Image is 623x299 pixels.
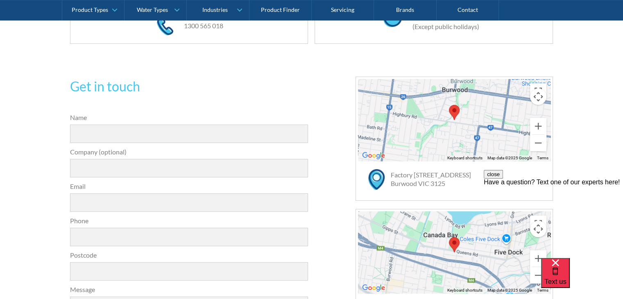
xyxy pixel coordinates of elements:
label: Email [70,181,308,191]
img: Google [360,283,387,293]
a: Open this area in Google Maps (opens a new window) [360,283,387,293]
button: Keyboard shortcuts [447,288,482,293]
img: map marker icon [368,169,385,190]
label: Phone [70,216,308,226]
button: Zoom in [530,118,546,134]
h2: Get in touch [70,77,308,96]
button: Zoom out [530,267,546,283]
span: Map data ©2025 Google [487,288,532,292]
button: Toggle fullscreen view [530,83,546,100]
div: Mon–Fri: 8.00am–5:00pm (Except public holidays) [404,12,486,32]
a: 1300 565 018 [184,22,223,29]
iframe: podium webchat widget prompt [484,170,623,268]
label: Name [70,113,308,122]
span: Map data ©2025 Google [487,156,532,160]
a: Open this area in Google Maps (opens a new window) [360,150,387,161]
div: Product Types [72,7,108,14]
img: Google [360,150,387,161]
div: Map pin [446,102,463,123]
iframe: podium webchat widget bubble [541,258,623,299]
button: Zoom out [530,135,546,151]
a: Factory [STREET_ADDRESS]Burwood VIC 3125 [391,171,471,187]
button: Map camera controls [530,88,546,105]
button: Keyboard shortcuts [447,155,482,161]
a: Terms (opens in new tab) [537,156,548,160]
img: phone icon [157,17,173,35]
label: Company (optional) [70,147,308,157]
label: Postcode [70,250,308,260]
label: Message [70,285,308,294]
div: Water Types [137,7,168,14]
a: Terms (opens in new tab) [537,288,548,292]
div: Map pin [446,234,463,256]
div: Industries [202,7,227,14]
